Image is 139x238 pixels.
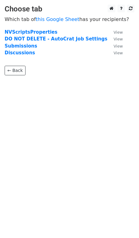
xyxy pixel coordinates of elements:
a: View [107,36,123,42]
a: DO NOT DELETE - AutoCrat Job Settings [5,36,107,42]
small: View [113,37,123,41]
a: Discussions [5,50,35,56]
a: ← Back [5,66,26,75]
small: View [113,30,123,35]
a: View [107,29,123,35]
a: NVScriptsProperties [5,29,58,35]
h3: Choose tab [5,5,134,14]
small: View [113,51,123,55]
a: Submissions [5,43,37,49]
p: Which tab of has your recipients? [5,16,134,23]
a: View [107,50,123,56]
a: this Google Sheet [36,16,79,22]
small: View [113,44,123,48]
a: View [107,43,123,49]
